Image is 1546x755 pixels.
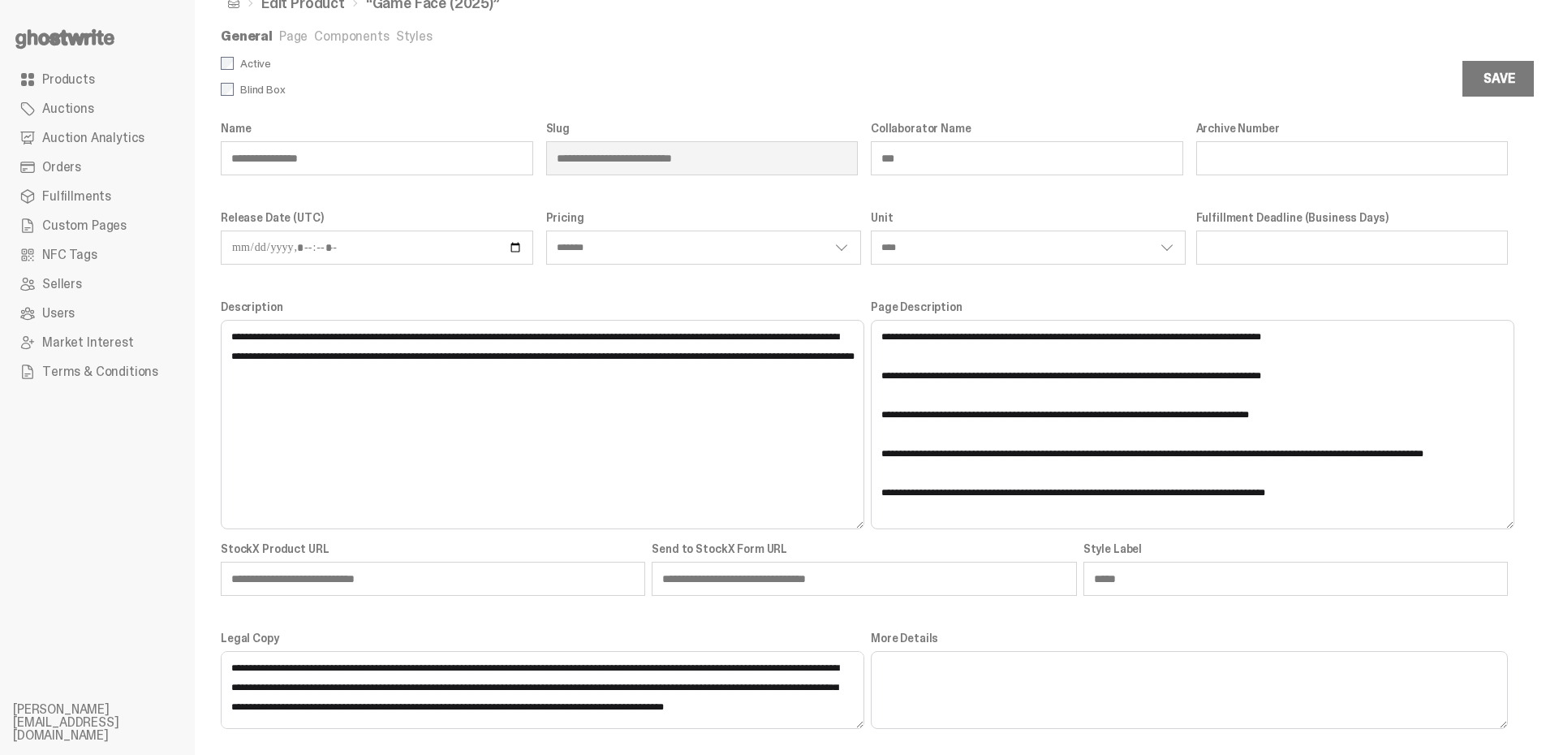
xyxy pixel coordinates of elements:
label: Release Date (UTC) [221,211,533,224]
a: Fulfillments [13,182,182,211]
span: NFC Tags [42,248,97,261]
a: Auction Analytics [13,123,182,153]
a: Terms & Conditions [13,357,182,386]
label: StockX Product URL [221,542,645,555]
label: Style Label [1083,542,1508,555]
a: General [221,28,273,45]
label: Collaborator Name [871,122,1183,135]
a: Custom Pages [13,211,182,240]
label: Description [221,300,858,313]
a: Orders [13,153,182,182]
span: Auctions [42,102,94,115]
a: Users [13,299,182,328]
label: More Details [871,632,1508,645]
span: Terms & Conditions [42,365,158,378]
div: Save [1484,72,1514,85]
label: Legal Copy [221,632,858,645]
li: [PERSON_NAME][EMAIL_ADDRESS][DOMAIN_NAME] [13,703,208,742]
a: Auctions [13,94,182,123]
span: Orders [42,161,81,174]
span: Users [42,307,75,320]
label: Send to StockX Form URL [652,542,1076,555]
input: Blind Box [221,83,234,96]
a: Page [279,28,308,45]
label: Slug [546,122,859,135]
label: Blind Box [221,83,864,96]
label: Active [221,57,864,70]
a: Styles [396,28,433,45]
a: Components [314,28,389,45]
a: Sellers [13,270,182,299]
label: Fulfillment Deadline (Business Days) [1196,211,1509,224]
span: Market Interest [42,336,134,349]
label: Name [221,122,533,135]
label: Archive Number [1196,122,1509,135]
span: Custom Pages [42,219,127,232]
button: Save [1462,61,1535,97]
a: NFC Tags [13,240,182,270]
span: Products [42,73,95,86]
label: Unit [871,211,1183,224]
span: Auction Analytics [42,132,144,145]
label: Page Description [871,300,1508,313]
a: Products [13,65,182,94]
label: Pricing [546,211,859,224]
a: Market Interest [13,328,182,357]
span: Sellers [42,278,82,291]
input: Active [221,57,234,70]
span: Fulfillments [42,190,111,203]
